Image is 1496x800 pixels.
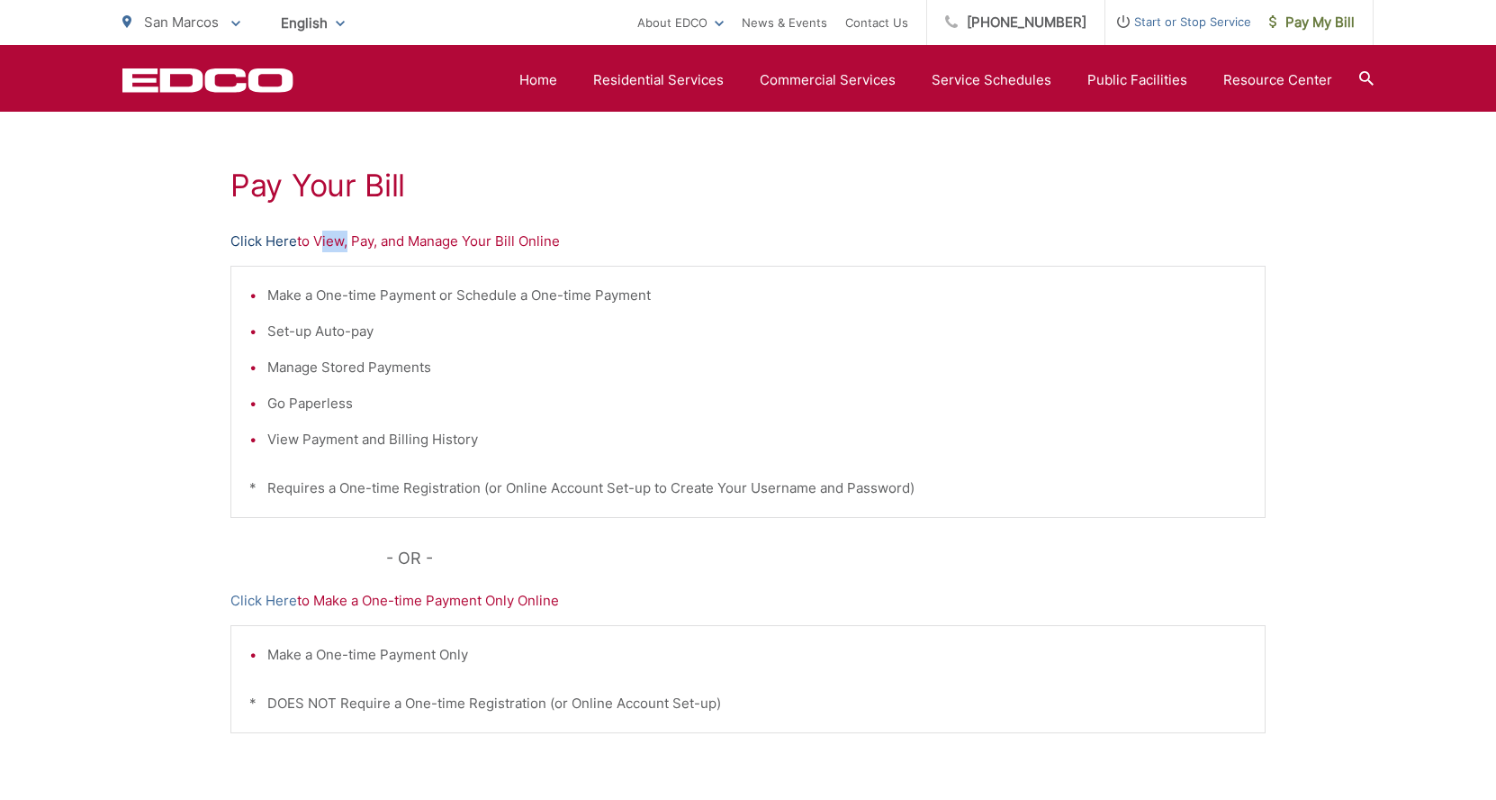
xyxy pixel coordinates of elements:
[593,69,724,91] a: Residential Services
[845,12,908,33] a: Contact Us
[230,590,297,612] a: Click Here
[267,321,1247,342] li: Set-up Auto-pay
[1269,12,1355,33] span: Pay My Bill
[267,357,1247,378] li: Manage Stored Payments
[267,285,1247,306] li: Make a One-time Payment or Schedule a One-time Payment
[742,12,827,33] a: News & Events
[249,477,1247,499] p: * Requires a One-time Registration (or Online Account Set-up to Create Your Username and Password)
[267,429,1247,450] li: View Payment and Billing History
[230,590,1266,612] p: to Make a One-time Payment Only Online
[1087,69,1187,91] a: Public Facilities
[122,68,293,93] a: EDCD logo. Return to the homepage.
[249,693,1247,714] p: * DOES NOT Require a One-time Registration (or Online Account Set-up)
[230,231,1266,252] p: to View, Pay, and Manage Your Bill Online
[230,231,297,252] a: Click Here
[267,7,358,39] span: English
[760,69,896,91] a: Commercial Services
[637,12,724,33] a: About EDCO
[386,545,1266,572] p: - OR -
[267,644,1247,666] li: Make a One-time Payment Only
[519,69,557,91] a: Home
[1223,69,1332,91] a: Resource Center
[230,168,1266,204] h1: Pay Your Bill
[267,393,1247,414] li: Go Paperless
[932,69,1051,91] a: Service Schedules
[144,14,219,31] span: San Marcos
